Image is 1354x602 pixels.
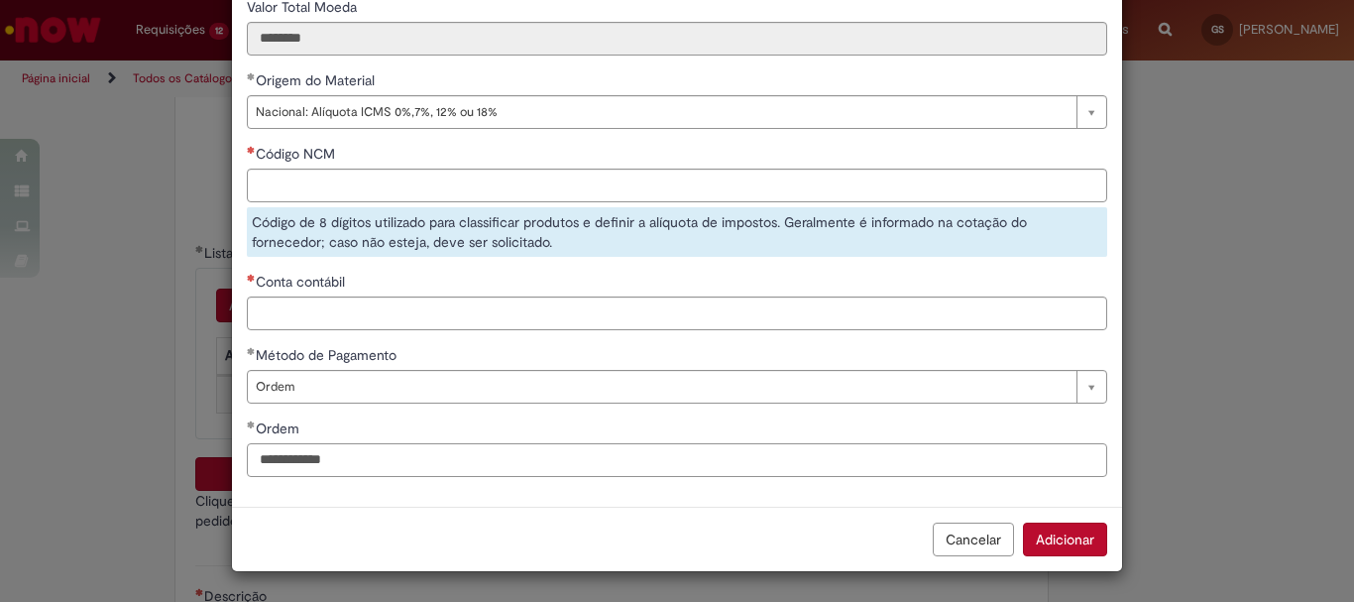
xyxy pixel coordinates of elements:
button: Cancelar [933,523,1014,556]
span: Código NCM [256,145,339,163]
span: Conta contábil [256,273,349,291]
span: Obrigatório Preenchido [247,72,256,80]
input: Conta contábil [247,297,1107,330]
input: Código NCM [247,169,1107,202]
span: Necessários [247,274,256,282]
span: Obrigatório Preenchido [247,347,256,355]
span: Ordem [256,420,303,437]
input: Valor Total Moeda [247,22,1107,56]
span: Nacional: Alíquota ICMS 0%,7%, 12% ou 18% [256,96,1067,128]
span: Necessários [247,146,256,154]
button: Adicionar [1023,523,1107,556]
span: Origem do Material [256,71,379,89]
div: Código de 8 dígitos utilizado para classificar produtos e definir a alíquota de impostos. Geralme... [247,207,1107,257]
span: Obrigatório Preenchido [247,421,256,428]
input: Ordem [247,443,1107,477]
span: Método de Pagamento [256,346,400,364]
span: Ordem [256,371,1067,403]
